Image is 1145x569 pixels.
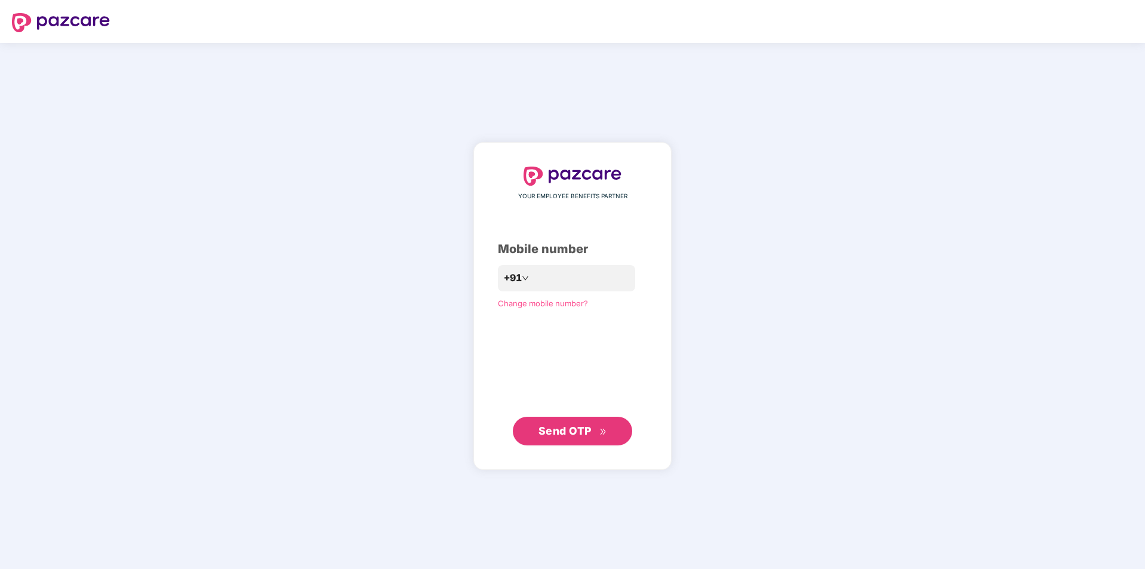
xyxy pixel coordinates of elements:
[524,167,621,186] img: logo
[522,275,529,282] span: down
[12,13,110,32] img: logo
[498,240,647,259] div: Mobile number
[504,270,522,285] span: +91
[538,425,592,437] span: Send OTP
[599,428,607,436] span: double-right
[513,417,632,445] button: Send OTPdouble-right
[498,299,588,308] a: Change mobile number?
[518,192,627,201] span: YOUR EMPLOYEE BENEFITS PARTNER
